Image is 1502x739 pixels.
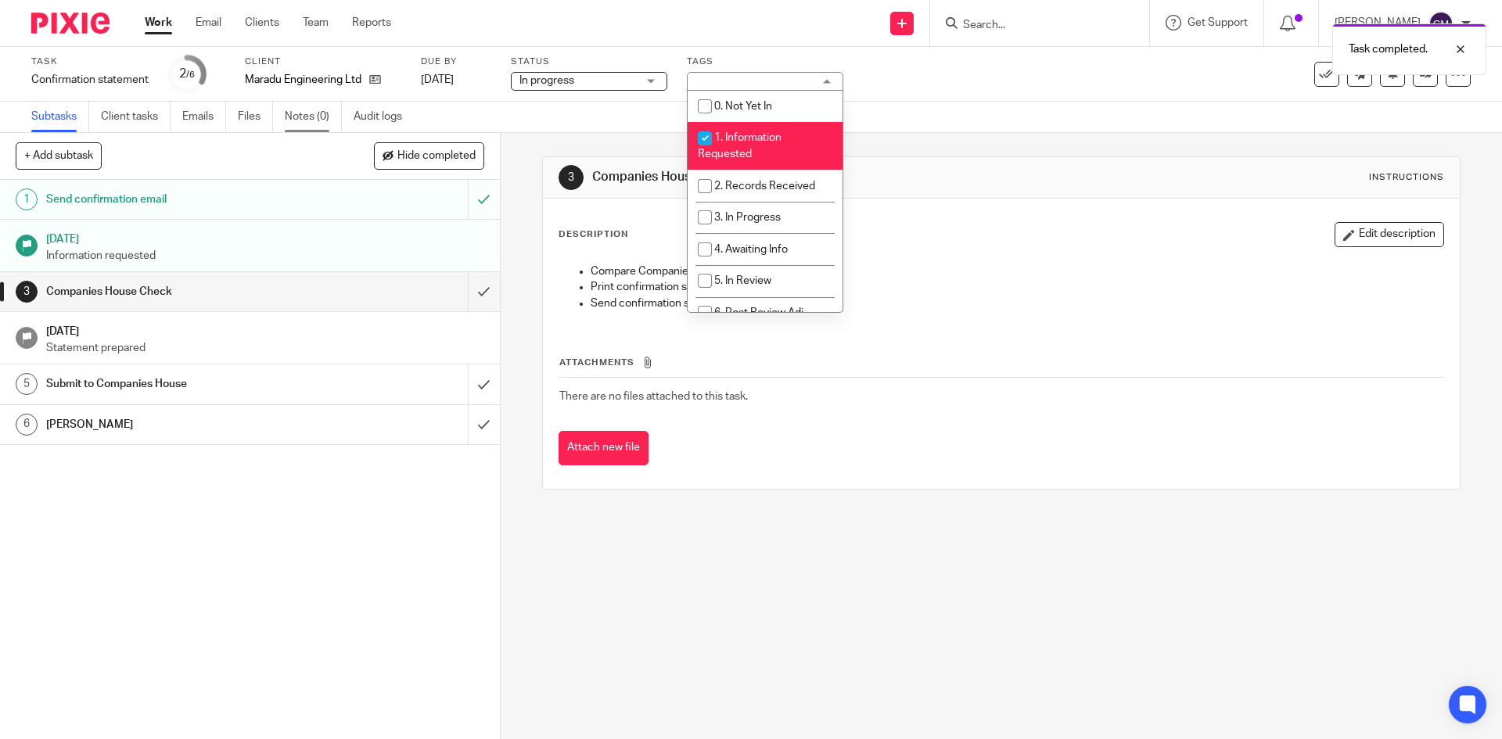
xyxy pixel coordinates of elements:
[591,264,1443,279] p: Compare Companies House data to Client on Pixie
[687,56,843,68] label: Tags
[714,181,815,192] span: 2. Records Received
[354,102,414,132] a: Audit logs
[421,74,454,85] span: [DATE]
[245,72,361,88] p: Maradu Engineering Ltd
[16,414,38,436] div: 6
[397,150,476,163] span: Hide completed
[101,102,171,132] a: Client tasks
[1369,171,1444,184] div: Instructions
[519,75,574,86] span: In progress
[31,13,110,34] img: Pixie
[46,320,484,339] h1: [DATE]
[1428,11,1453,36] img: svg%3E
[245,15,279,30] a: Clients
[16,188,38,210] div: 1
[698,132,782,160] span: 1. Information Requested
[374,142,484,169] button: Hide completed
[559,228,628,241] p: Description
[592,169,1035,185] h1: Companies House Check
[145,15,172,30] a: Work
[31,56,149,68] label: Task
[559,391,748,402] span: There are no files attached to this task.
[714,275,771,286] span: 5. In Review
[303,15,329,30] a: Team
[16,142,102,169] button: + Add subtask
[591,279,1443,295] p: Print confirmation statement
[511,56,667,68] label: Status
[196,15,221,30] a: Email
[46,413,317,436] h1: [PERSON_NAME]
[1335,222,1444,247] button: Edit description
[559,431,649,466] button: Attach new file
[559,358,634,367] span: Attachments
[31,72,149,88] div: Confirmation statement
[46,280,317,303] h1: Companies House Check
[352,15,391,30] a: Reports
[714,101,772,112] span: 0. Not Yet In
[46,372,317,396] h1: Submit to Companies House
[46,188,317,211] h1: Send confirmation email
[46,248,484,264] p: Information requested
[186,70,195,79] small: /6
[16,281,38,303] div: 3
[559,165,584,190] div: 3
[421,56,491,68] label: Due by
[285,102,342,132] a: Notes (0)
[591,296,1443,311] p: Send confirmation statement to client for approval
[245,56,401,68] label: Client
[182,102,226,132] a: Emails
[16,373,38,395] div: 5
[31,102,89,132] a: Subtasks
[714,212,781,223] span: 3. In Progress
[714,307,803,318] span: 6. Post Review Adj
[46,228,484,247] h1: [DATE]
[1349,41,1428,57] p: Task completed.
[46,340,484,356] p: Statement prepared
[179,65,195,83] div: 2
[238,102,273,132] a: Files
[714,244,788,255] span: 4. Awaiting Info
